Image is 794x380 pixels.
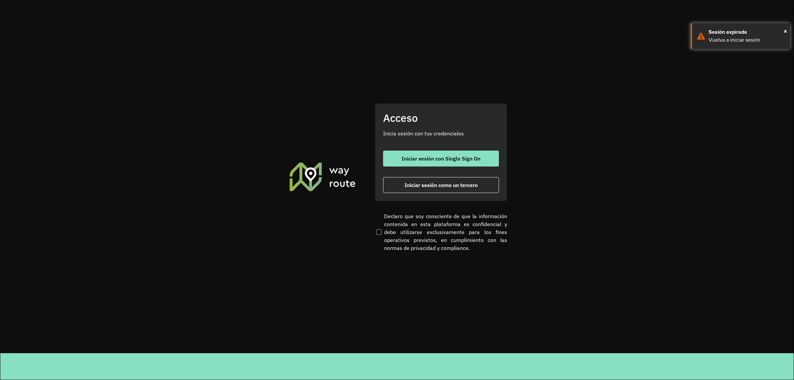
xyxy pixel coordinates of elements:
[709,28,785,36] div: Sesión expirada
[383,151,499,166] button: button
[383,177,499,193] button: button
[784,26,787,36] button: Close
[784,26,787,36] span: ×
[375,212,507,252] label: Declaro que soy consciente de que la información contenida en esta plataforma es confidencial y d...
[383,129,499,137] p: Inicia sesión con tus credenciales
[383,112,499,124] h2: Acceso
[288,162,357,192] img: Roteirizador AmbevTech
[709,36,785,44] div: Vuelva a iniciar sesión
[402,156,480,161] span: Iniciar sesión con Single Sign On
[405,182,478,188] span: Iniciar sesión como un tercero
